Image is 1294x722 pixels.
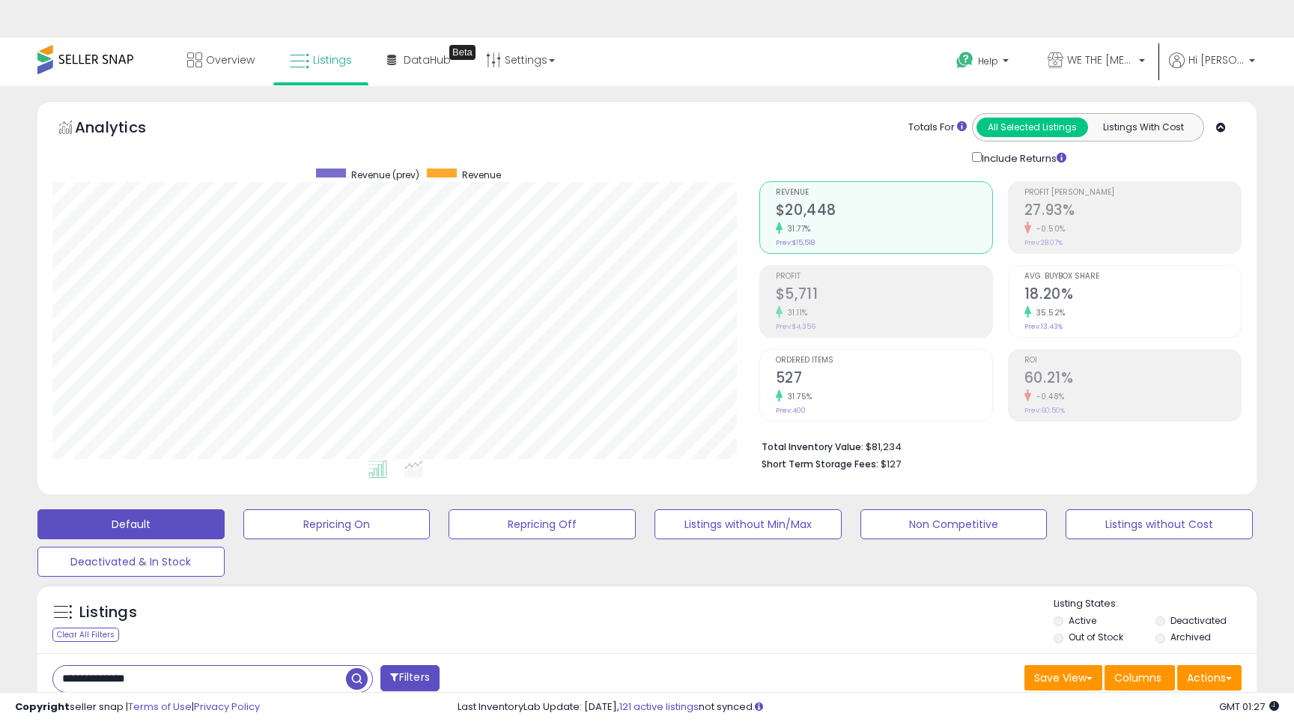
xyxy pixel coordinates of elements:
[1024,322,1063,331] small: Prev: 13.43%
[1024,238,1063,247] small: Prev: 28.07%
[654,509,842,539] button: Listings without Min/Max
[1031,307,1066,318] small: 35.52%
[176,37,266,82] a: Overview
[944,40,1024,86] a: Help
[376,37,462,82] a: DataHub
[956,51,974,70] i: Get Help
[1031,391,1065,402] small: -0.48%
[976,118,1088,137] button: All Selected Listings
[79,602,137,623] h5: Listings
[1087,118,1199,137] button: Listings With Cost
[776,322,815,331] small: Prev: $4,356
[458,700,1279,715] div: Last InventoryLab Update: [DATE], not synced.
[776,369,992,389] h2: 527
[475,37,566,82] a: Settings
[462,169,501,181] span: Revenue
[1031,223,1066,234] small: -0.50%
[37,547,225,577] button: Deactivated & In Stock
[243,509,431,539] button: Repricing On
[908,121,967,135] div: Totals For
[1024,357,1241,365] span: ROI
[783,391,812,402] small: 31.75%
[75,117,175,142] h5: Analytics
[1105,665,1175,691] button: Columns
[881,457,901,471] span: $127
[619,700,699,714] a: 121 active listings
[194,700,260,714] a: Privacy Policy
[1069,631,1123,643] label: Out of Stock
[776,357,992,365] span: Ordered Items
[1114,670,1161,685] span: Columns
[776,273,992,281] span: Profit
[351,169,419,181] span: Revenue (prev)
[978,55,998,67] span: Help
[206,52,255,67] span: Overview
[1170,614,1227,627] label: Deactivated
[1054,597,1256,611] p: Listing States:
[1024,201,1241,222] h2: 27.93%
[1024,285,1241,306] h2: 18.20%
[776,406,806,415] small: Prev: 400
[776,201,992,222] h2: $20,448
[1188,52,1245,67] span: Hi [PERSON_NAME]
[52,628,119,642] div: Clear All Filters
[15,700,260,715] div: seller snap | |
[783,307,808,318] small: 31.11%
[128,700,192,714] a: Terms of Use
[776,238,815,247] small: Prev: $15,518
[1169,52,1255,86] a: Hi [PERSON_NAME]
[762,458,878,470] b: Short Term Storage Fees:
[313,52,352,67] span: Listings
[37,509,225,539] button: Default
[1024,189,1241,197] span: Profit [PERSON_NAME]
[1067,52,1134,67] span: WE THE [MEDICAL_DATA]
[961,149,1084,166] div: Include Returns
[1177,665,1242,691] button: Actions
[279,37,363,82] a: Listings
[783,223,811,234] small: 31.77%
[762,437,1230,455] li: $81,234
[860,509,1048,539] button: Non Competitive
[404,52,451,67] span: DataHub
[762,440,863,453] b: Total Inventory Value:
[776,285,992,306] h2: $5,711
[1024,665,1102,691] button: Save View
[1219,700,1279,714] span: 2025-10-13 01:27 GMT
[1036,37,1156,86] a: WE THE [MEDICAL_DATA]
[449,45,476,60] div: Tooltip anchor
[1069,614,1096,627] label: Active
[380,665,439,691] button: Filters
[15,700,70,714] strong: Copyright
[1170,631,1211,643] label: Archived
[1024,406,1065,415] small: Prev: 60.50%
[1024,273,1241,281] span: Avg. Buybox Share
[776,189,992,197] span: Revenue
[449,509,636,539] button: Repricing Off
[1066,509,1253,539] button: Listings without Cost
[1024,369,1241,389] h2: 60.21%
